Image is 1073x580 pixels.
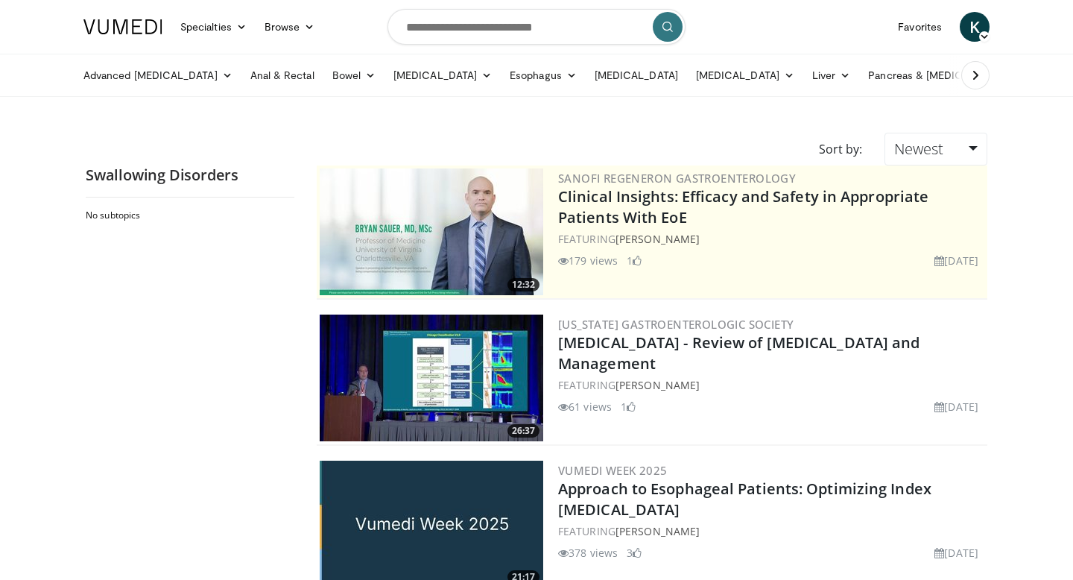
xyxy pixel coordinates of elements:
[387,9,686,45] input: Search topics, interventions
[83,19,162,34] img: VuMedi Logo
[894,139,943,159] span: Newest
[934,253,978,268] li: [DATE]
[320,315,543,441] img: d4930d7a-666d-484e-bb59-df7511b53477.300x170_q85_crop-smart_upscale.jpg
[808,133,873,166] div: Sort by:
[558,231,984,247] div: FEATURING
[558,523,984,539] div: FEATURING
[627,545,642,561] li: 3
[558,479,931,520] a: Approach to Esophageal Patients: Optimizing Index [MEDICAL_DATA]
[859,60,1034,90] a: Pancreas & [MEDICAL_DATA]
[558,317,794,332] a: [US_STATE] Gastroenterologic Society
[320,315,543,441] a: 26:37
[241,60,323,90] a: Anal & Rectal
[627,253,642,268] li: 1
[615,524,700,538] a: [PERSON_NAME]
[320,168,543,295] a: 12:32
[323,60,384,90] a: Bowel
[934,399,978,414] li: [DATE]
[558,253,618,268] li: 179 views
[171,12,256,42] a: Specialties
[934,545,978,561] li: [DATE]
[507,278,539,291] span: 12:32
[501,60,586,90] a: Esophagus
[960,12,990,42] a: K
[558,332,920,373] a: [MEDICAL_DATA] - Review of [MEDICAL_DATA] and Management
[803,60,859,90] a: Liver
[86,166,294,185] h2: Swallowing Disorders
[558,186,928,227] a: Clinical Insights: Efficacy and Safety in Appropriate Patients With EoE
[586,60,687,90] a: [MEDICAL_DATA]
[687,60,803,90] a: [MEDICAL_DATA]
[384,60,501,90] a: [MEDICAL_DATA]
[558,545,618,561] li: 378 views
[889,12,951,42] a: Favorites
[884,133,987,166] a: Newest
[615,378,700,392] a: [PERSON_NAME]
[256,12,324,42] a: Browse
[615,232,700,246] a: [PERSON_NAME]
[86,209,291,221] h2: No subtopics
[558,463,667,478] a: Vumedi Week 2025
[558,377,984,393] div: FEATURING
[507,424,539,438] span: 26:37
[75,60,241,90] a: Advanced [MEDICAL_DATA]
[558,171,796,186] a: Sanofi Regeneron Gastroenterology
[320,168,543,295] img: bf9ce42c-6823-4735-9d6f-bc9dbebbcf2c.png.300x170_q85_crop-smart_upscale.jpg
[621,399,636,414] li: 1
[558,399,612,414] li: 61 views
